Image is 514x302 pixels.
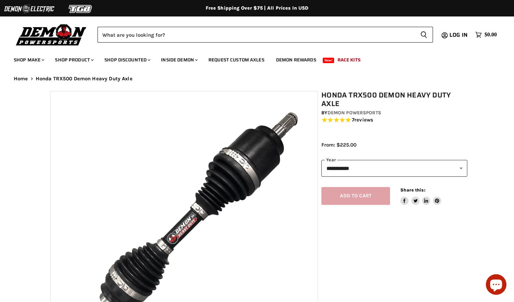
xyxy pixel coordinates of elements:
a: Request Custom Axles [203,53,270,67]
a: $0.00 [472,30,500,40]
ul: Main menu [9,50,495,67]
img: Demon Electric Logo 2 [3,2,55,15]
inbox-online-store-chat: Shopify online store chat [484,274,509,297]
a: Home [14,76,28,82]
a: Demon Rewards [271,53,321,67]
img: Demon Powersports [14,22,89,47]
input: Search [98,27,415,43]
form: Product [98,27,433,43]
a: Log in [446,32,472,38]
span: $0.00 [484,32,497,38]
a: Shop Make [9,53,48,67]
span: New! [323,58,334,63]
button: Search [415,27,433,43]
aside: Share this: [400,187,441,205]
span: Share this: [400,187,425,193]
a: Demon Powersports [328,110,381,116]
select: year [321,160,467,177]
span: From: $225.00 [321,142,356,148]
img: TGB Logo 2 [55,2,106,15]
div: by [321,109,467,117]
h1: Honda TRX500 Demon Heavy Duty Axle [321,91,467,108]
a: Race Kits [332,53,366,67]
a: Shop Product [50,53,98,67]
a: Shop Discounted [99,53,155,67]
span: Log in [449,31,468,39]
a: Inside Demon [156,53,202,67]
span: reviews [354,117,373,123]
span: Honda TRX500 Demon Heavy Duty Axle [36,76,133,82]
span: 7 reviews [352,117,373,123]
span: Rated 5.0 out of 5 stars 7 reviews [321,117,467,124]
